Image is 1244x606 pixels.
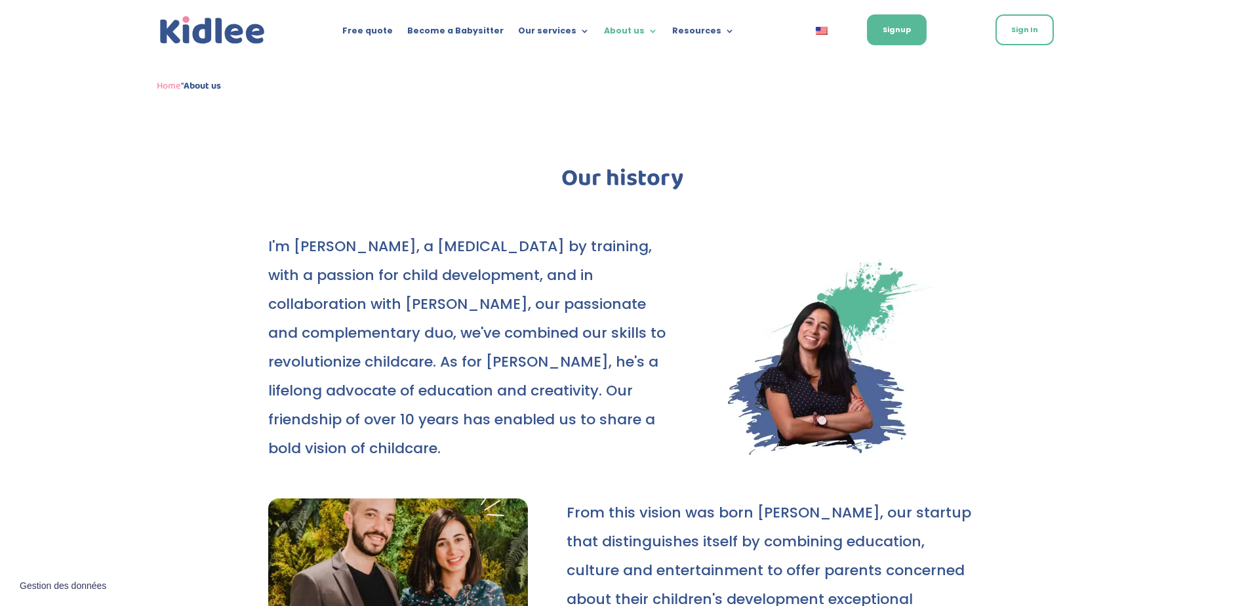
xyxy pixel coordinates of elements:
[716,449,976,464] picture: Ferial2
[268,167,976,197] h1: Our history
[12,573,114,600] button: Gestion des données
[407,26,504,41] a: Become a Babysitter
[995,14,1054,45] a: Sign In
[672,26,734,41] a: Resources
[157,78,181,94] a: Home
[518,26,590,41] a: Our services
[867,14,927,45] a: Signup
[184,78,221,94] strong: About us
[268,232,677,463] p: I'm [PERSON_NAME], a [MEDICAL_DATA] by training, with a passion for child development, and in col...
[716,232,976,460] img: kidlee: Ferial & Nassim
[604,26,658,41] a: About us
[816,27,828,35] img: English
[157,13,268,48] a: Kidlee Logo
[157,13,268,48] img: logo_kidlee_blue
[20,580,106,592] span: Gestion des données
[157,78,221,94] span: "
[342,26,393,41] a: Free quote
